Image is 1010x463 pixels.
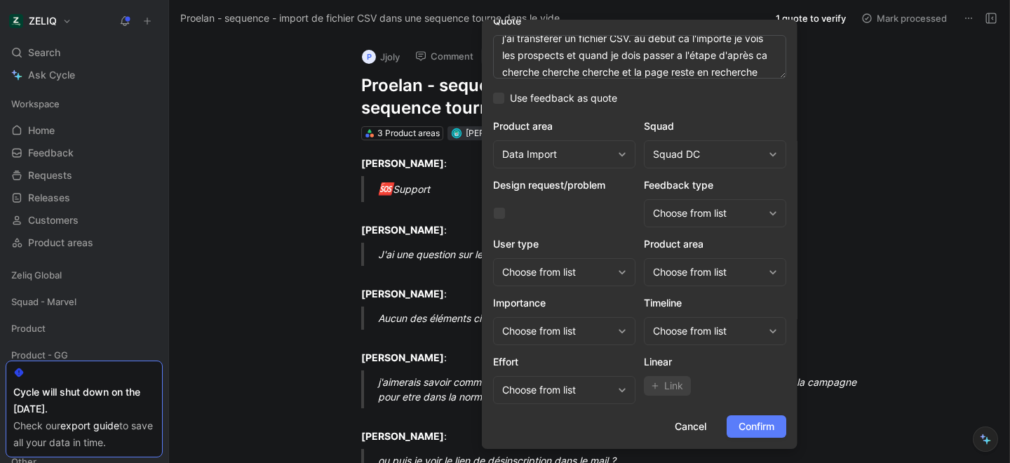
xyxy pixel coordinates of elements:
span: Link [664,377,683,394]
h2: Linear [644,354,786,370]
h2: Importance [493,295,635,311]
h2: Squad [644,118,786,135]
h2: Product area [644,236,786,253]
h2: Product area [493,118,635,135]
h2: Effort [493,354,635,370]
h2: Design request/problem [493,177,635,194]
div: Choose from list [502,382,612,398]
div: Choose from list [502,323,612,340]
div: Choose from list [653,205,763,222]
span: Cancel [675,418,706,435]
div: Data Import [502,146,612,163]
div: Choose from list [653,264,763,281]
span: Confirm [739,418,774,435]
label: Quote [493,13,786,29]
h2: Timeline [644,295,786,311]
button: Link [644,376,691,396]
div: Squad DC [653,146,763,163]
h2: User type [493,236,635,253]
span: Use feedback as quote [510,90,617,107]
button: Cancel [663,415,718,438]
h2: Feedback type [644,177,786,194]
div: Choose from list [653,323,763,340]
div: Choose from list [502,264,612,281]
button: Confirm [727,415,786,438]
